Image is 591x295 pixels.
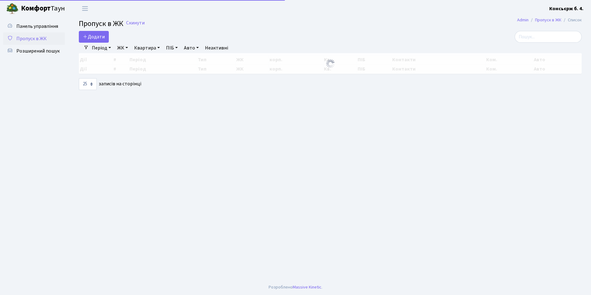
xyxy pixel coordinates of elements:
[202,43,231,53] a: Неактивні
[79,18,123,29] span: Пропуск в ЖК
[16,48,60,54] span: Розширений пошук
[3,32,65,45] a: Пропуск в ЖК
[181,43,201,53] a: Авто
[83,33,105,40] span: Додати
[16,35,47,42] span: Пропуск в ЖК
[3,20,65,32] a: Панель управління
[535,17,561,23] a: Пропуск в ЖК
[132,43,162,53] a: Квартира
[517,17,529,23] a: Admin
[515,31,582,43] input: Пошук...
[549,5,584,12] a: Консьєрж б. 4.
[77,3,93,14] button: Переключити навігацію
[21,3,65,14] span: Таун
[269,284,322,291] div: Розроблено .
[79,78,141,90] label: записів на сторінці
[561,17,582,24] li: Список
[6,2,19,15] img: logo.png
[164,43,180,53] a: ПІБ
[115,43,130,53] a: ЖК
[79,31,109,43] a: Додати
[508,14,591,27] nav: breadcrumb
[21,3,51,13] b: Комфорт
[16,23,58,30] span: Панель управління
[325,59,335,69] img: Обробка...
[79,78,97,90] select: записів на сторінці
[3,45,65,57] a: Розширений пошук
[89,43,113,53] a: Період
[126,20,145,26] a: Скинути
[293,284,321,290] a: Massive Kinetic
